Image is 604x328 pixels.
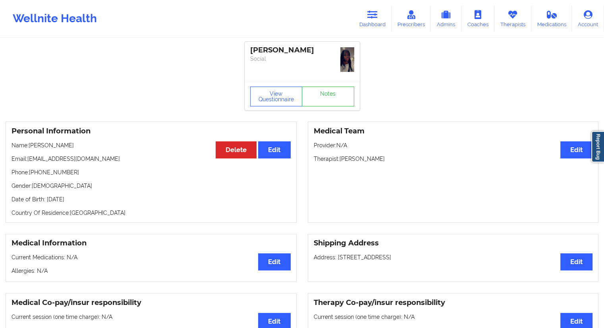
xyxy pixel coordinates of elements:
[314,239,593,248] h3: Shipping Address
[340,47,354,72] img: cb7d4a13-1aac-4f7b-b6dc-c1c564a5875a_25921ccb-ee5d-4001-9d17-2d798cafa3e3IMG_0074.jpeg
[12,267,291,275] p: Allergies: N/A
[353,6,392,32] a: Dashboard
[216,141,257,158] button: Delete
[560,253,592,270] button: Edit
[12,313,291,321] p: Current session (one time charge): N/A
[494,6,531,32] a: Therapists
[591,131,604,162] a: Report Bug
[392,6,431,32] a: Prescribers
[430,6,461,32] a: Admins
[461,6,494,32] a: Coaches
[258,141,290,158] button: Edit
[314,155,593,163] p: Therapist: [PERSON_NAME]
[12,298,291,307] h3: Medical Co-pay/insur responsibility
[12,168,291,176] p: Phone: [PHONE_NUMBER]
[12,253,291,261] p: Current Medications: N/A
[250,55,354,63] p: Social
[12,141,291,149] p: Name: [PERSON_NAME]
[531,6,572,32] a: Medications
[250,46,354,55] div: [PERSON_NAME]
[314,253,593,261] p: Address: [STREET_ADDRESS]
[250,87,303,106] button: View Questionnaire
[314,141,593,149] p: Provider: N/A
[314,127,593,136] h3: Medical Team
[560,141,592,158] button: Edit
[258,253,290,270] button: Edit
[12,209,291,217] p: Country Of Residence: [GEOGRAPHIC_DATA]
[12,155,291,163] p: Email: [EMAIL_ADDRESS][DOMAIN_NAME]
[314,313,593,321] p: Current session (one time charge): N/A
[314,298,593,307] h3: Therapy Co-pay/insur responsibility
[302,87,354,106] a: Notes
[12,127,291,136] h3: Personal Information
[12,239,291,248] h3: Medical Information
[12,182,291,190] p: Gender: [DEMOGRAPHIC_DATA]
[12,195,291,203] p: Date of Birth: [DATE]
[572,6,604,32] a: Account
